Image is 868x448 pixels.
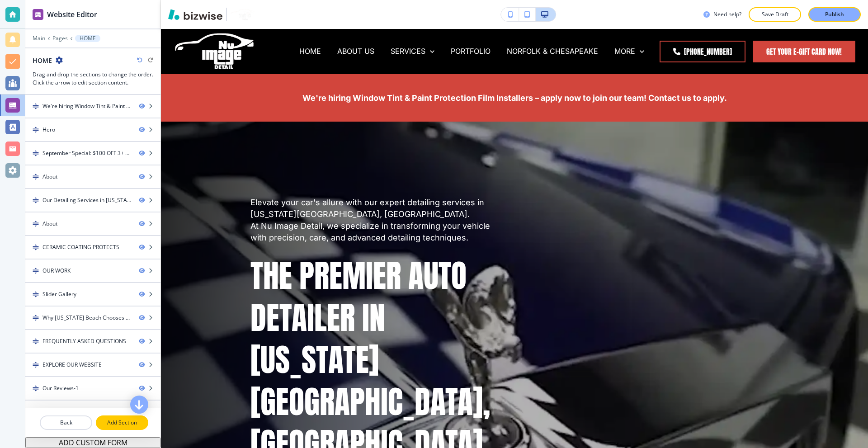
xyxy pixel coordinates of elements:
a: Get Your E-Gift Card Now! [753,41,855,62]
p: ABOUT US [337,46,374,57]
div: About [42,220,57,228]
img: Your Logo [231,9,255,20]
button: Add Section [96,415,148,430]
div: FREQUENTLY ASKED QUESTIONS [42,337,126,345]
h3: Drag and drop the sections to change the order. Click the arrow to edit section content. [33,71,153,87]
h3: Need help? [713,10,741,19]
img: Drag [33,127,39,133]
div: DragHero [25,118,160,141]
div: Why Virginia Beach Chooses Nu Image Detail [42,314,132,322]
img: Drag [33,244,39,250]
div: September Special: $100 OFF 3+ Year Ceramic Coating [42,149,132,157]
img: Drag [33,362,39,368]
button: HOME [75,35,100,42]
button: Back [40,415,92,430]
img: Drag [33,385,39,391]
p: HOME [299,46,321,57]
div: DragReady for a Transformation? [25,401,160,423]
img: Drag [33,174,39,180]
div: OUR WORK [42,267,71,275]
img: Drag [33,291,39,297]
div: DragOur Detailing Services in [US_STATE][GEOGRAPHIC_DATA] [25,189,160,212]
div: Our Detailing Services in Virginia Beach [42,196,132,204]
div: DragAbout [25,165,160,188]
div: DragFREQUENTLY ASKED QUESTIONS [25,330,160,353]
div: DragWhy [US_STATE] Beach Chooses Nu Image Detail [25,307,160,329]
div: DragOUR WORK [25,259,160,282]
div: DragAbout [25,212,160,235]
img: Bizwise Logo [168,9,222,20]
a: [PHONE_NUMBER] [660,41,745,62]
p: We're hiring Window Tint & Paint Protection Film Installers – apply now to join our team! Contact... [250,92,778,104]
img: editor icon [33,9,43,20]
div: DragSlider Gallery [25,283,160,306]
div: CERAMIC COATING PROTECTS [42,243,119,251]
button: Save Draft [749,7,801,22]
h2: Website Editor [47,9,97,20]
p: MORE [614,46,635,57]
div: DragCERAMIC COATING PROTECTS [25,236,160,259]
div: Slider Gallery [42,290,76,298]
button: Pages [52,35,68,42]
img: Drag [33,103,39,109]
div: Our Reviews-1 [42,384,79,392]
p: Add Section [97,419,147,427]
p: SERVICES [391,46,425,57]
p: NORFOLK & CHESAPEAKE [507,46,598,57]
p: PORTFOLIO [451,46,491,57]
img: Drag [33,150,39,156]
img: Drag [33,315,39,321]
p: Save Draft [760,10,789,19]
img: Drag [33,338,39,344]
img: Drag [33,268,39,274]
h2: HOME [33,56,52,65]
button: ADD CUSTOM FORM [25,437,160,448]
button: Publish [808,7,861,22]
p: Elevate your car's allure with our expert detailing services in [US_STATE][GEOGRAPHIC_DATA], [GEO... [250,197,504,244]
img: Drag [33,221,39,227]
button: Main [33,35,45,42]
img: NU Image Detail [175,32,256,70]
img: Drag [33,197,39,203]
div: EXPLORE OUR WEBSITE [42,361,102,369]
div: Hero [42,126,55,134]
div: DragOur Reviews-1 [25,377,160,400]
p: Back [41,419,91,427]
div: We're hiring Window Tint & Paint Protection Film Installers – apply now to join our team! Contact... [42,102,132,110]
div: DragSeptember Special: $100 OFF 3+ Year Ceramic Coating [25,142,160,165]
div: DragEXPLORE OUR WEBSITE [25,354,160,376]
p: HOME [80,35,96,42]
div: About [42,173,57,181]
div: DragWe're hiring Window Tint & Paint Protection Film Installers – apply now to join our team! Con... [25,95,160,118]
p: Publish [825,10,844,19]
